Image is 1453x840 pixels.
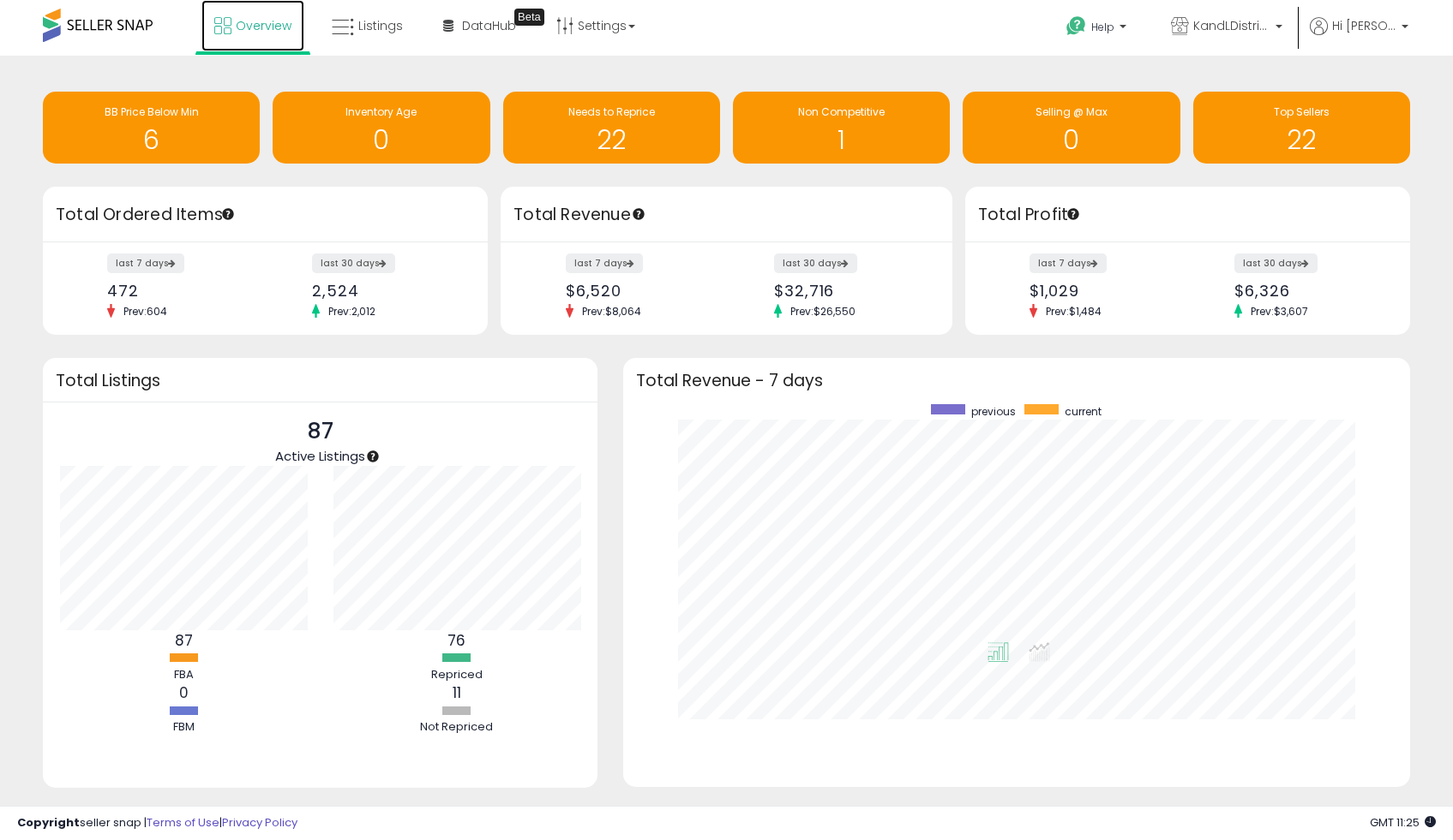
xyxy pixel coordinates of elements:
[782,304,864,319] span: Prev: $26,550
[345,104,417,119] span: Inventory Age
[1066,206,1081,222] div: Tooltip anchor
[312,253,395,273] label: last 30 days
[17,814,80,831] strong: Copyright
[1037,304,1110,319] span: Prev: $1,484
[733,92,950,164] a: Non Competitive 1
[568,104,655,119] span: Needs to Reprice
[1310,17,1408,56] a: Hi [PERSON_NAME]
[453,682,461,703] b: 11
[115,304,176,319] span: Prev: 604
[447,630,465,651] b: 76
[636,374,1397,387] h3: Total Revenue - 7 days
[132,719,235,736] div: FBM
[405,667,508,683] div: Repriced
[105,104,199,119] span: BB Price Below Min
[1193,17,1270,34] span: KandLDistribution LLC
[566,282,714,300] div: $6,520
[365,449,381,464] div: Tooltip anchor
[275,447,365,465] span: Active Listings
[56,374,585,387] h3: Total Listings
[51,126,251,154] h1: 6
[1202,126,1402,154] h1: 22
[179,682,189,703] b: 0
[1370,814,1436,831] span: 2025-10-10 11:25 GMT
[1274,104,1330,119] span: Top Sellers
[503,92,720,164] a: Needs to Reprice 22
[774,253,857,273] label: last 30 days
[971,126,1171,154] h1: 0
[1332,17,1396,34] span: Hi [PERSON_NAME]
[43,92,260,164] a: BB Price Below Min 6
[281,126,481,154] h1: 0
[220,206,236,222] div: Tooltip anchor
[1193,92,1410,164] a: Top Sellers 22
[1036,104,1108,119] span: Selling @ Max
[978,203,1397,227] h3: Total Profit
[1066,15,1087,37] i: Get Help
[320,304,384,319] span: Prev: 2,012
[1234,253,1318,273] label: last 30 days
[1234,282,1380,300] div: $6,326
[236,17,291,34] span: Overview
[1030,253,1107,273] label: last 7 days
[774,282,922,300] div: $32,716
[222,814,297,831] a: Privacy Policy
[358,17,403,34] span: Listings
[798,104,885,119] span: Non Competitive
[1065,404,1102,419] span: current
[107,253,184,273] label: last 7 days
[462,17,516,34] span: DataHub
[566,253,643,273] label: last 7 days
[1091,20,1114,34] span: Help
[971,404,1016,419] span: previous
[405,719,508,736] div: Not Repriced
[312,282,458,300] div: 2,524
[514,9,544,26] div: Tooltip anchor
[1053,3,1144,56] a: Help
[963,92,1180,164] a: Selling @ Max 0
[275,415,365,448] p: 87
[147,814,219,831] a: Terms of Use
[107,282,253,300] div: 472
[513,203,940,227] h3: Total Revenue
[742,126,941,154] h1: 1
[1242,304,1317,319] span: Prev: $3,607
[17,815,297,831] div: seller snap | |
[56,203,475,227] h3: Total Ordered Items
[175,630,193,651] b: 87
[631,206,646,222] div: Tooltip anchor
[512,126,711,154] h1: 22
[132,667,235,683] div: FBA
[573,304,650,319] span: Prev: $8,064
[273,92,489,164] a: Inventory Age 0
[1030,282,1175,300] div: $1,029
